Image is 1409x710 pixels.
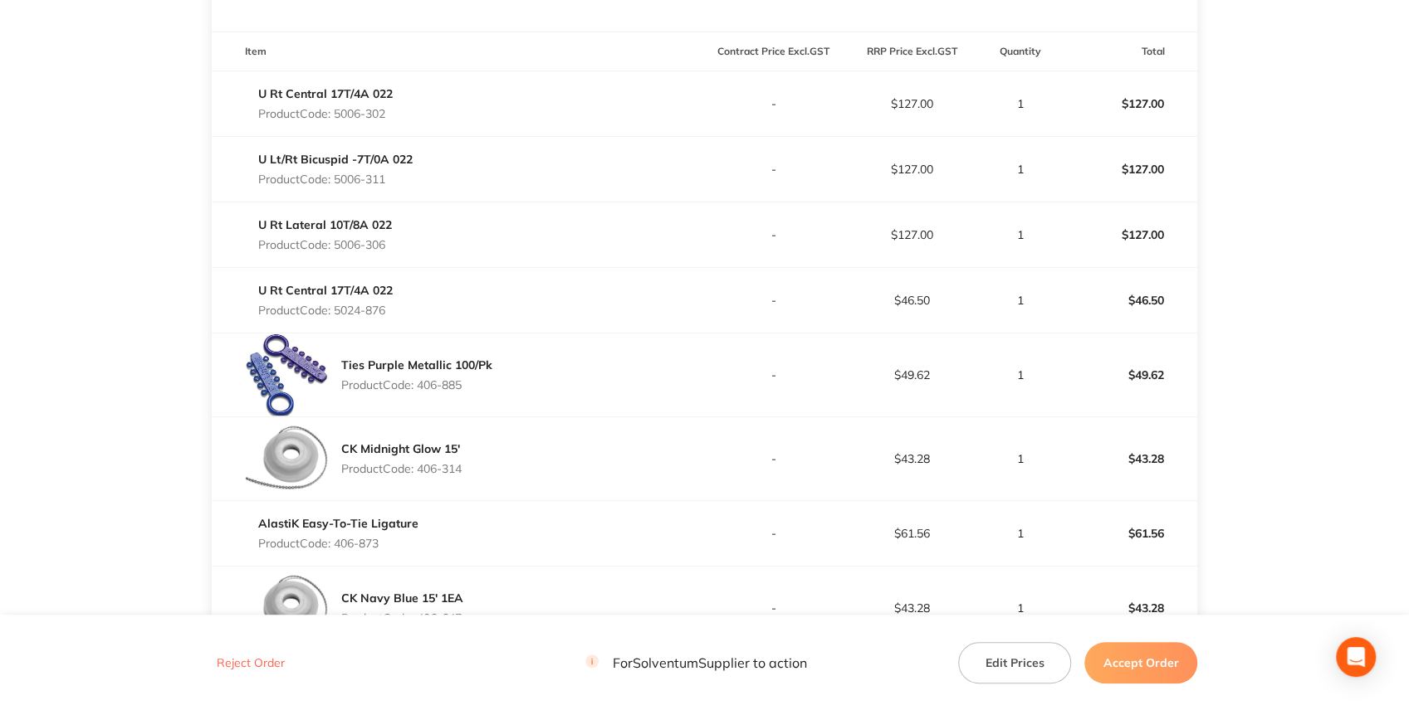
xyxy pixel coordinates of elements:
[981,527,1059,540] p: 1
[258,173,413,186] p: Product Code: 5006-311
[844,368,980,382] p: $49.62
[705,601,841,615] p: -
[341,462,462,475] p: Product Code: 406-314
[245,567,328,649] img: eTAwYWFiaw
[981,368,1059,382] p: 1
[258,152,413,167] a: U Lt/Rt Bicuspid -7T/0A 022
[1060,149,1196,189] p: $127.00
[258,217,392,232] a: U Rt Lateral 10T/8A 022
[341,611,463,625] p: Product Code: 406-647
[1060,84,1196,124] p: $127.00
[1060,280,1196,320] p: $46.50
[981,452,1059,465] p: 1
[1060,355,1196,395] p: $49.62
[585,654,806,670] p: For Solventum Supplier to action
[844,527,980,540] p: $61.56
[258,283,393,298] a: U Rt Central 17T/4A 022
[981,294,1059,307] p: 1
[1060,588,1196,628] p: $43.28
[1059,32,1197,71] th: Total
[245,417,328,500] img: MWlmZGpwOQ
[843,32,981,71] th: RRP Price Excl. GST
[341,357,492,372] a: Ties Purple Metallic 100/Pk
[258,238,392,251] p: Product Code: 5006-306
[258,107,393,120] p: Product Code: 5006-302
[258,304,393,317] p: Product Code: 5024-876
[704,32,842,71] th: Contract Price Excl. GST
[1084,641,1197,683] button: Accept Order
[258,516,418,531] a: AlastiK Easy-To-Tie Ligature
[341,378,492,391] p: Product Code: 406-885
[981,163,1059,176] p: 1
[705,97,841,110] p: -
[981,601,1059,615] p: 1
[341,591,463,605] a: CK Navy Blue 15' 1EA
[245,333,328,416] img: NTd0ZjJwcg
[844,228,980,241] p: $127.00
[981,228,1059,241] p: 1
[844,294,980,307] p: $46.50
[212,32,705,71] th: Item
[258,537,418,550] p: Product Code: 406-873
[705,163,841,176] p: -
[958,641,1071,683] button: Edit Prices
[981,97,1059,110] p: 1
[1060,215,1196,255] p: $127.00
[844,601,980,615] p: $43.28
[705,294,841,307] p: -
[705,527,841,540] p: -
[1060,439,1196,479] p: $43.28
[705,452,841,465] p: -
[844,452,980,465] p: $43.28
[844,97,980,110] p: $127.00
[212,655,290,670] button: Reject Order
[1336,637,1376,677] div: Open Intercom Messenger
[705,228,841,241] p: -
[705,368,841,382] p: -
[258,86,393,101] a: U Rt Central 17T/4A 022
[981,32,1059,71] th: Quantity
[844,163,980,176] p: $127.00
[1060,513,1196,553] p: $61.56
[341,441,460,456] a: CK Midnight Glow 15'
